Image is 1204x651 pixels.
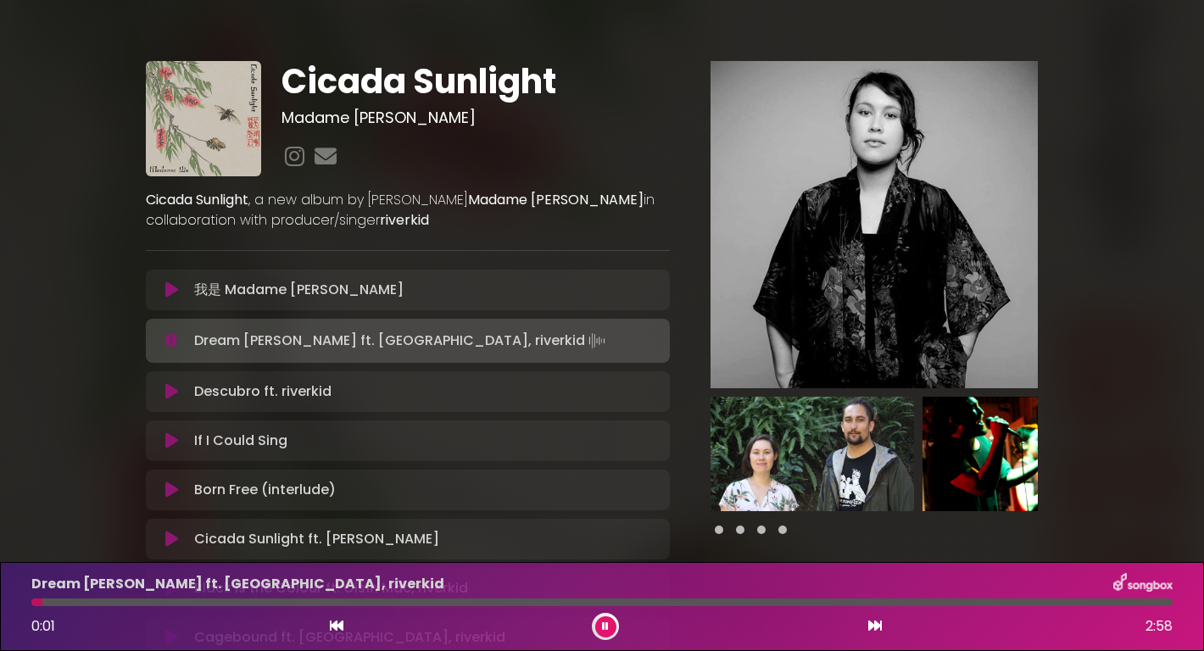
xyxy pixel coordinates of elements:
[146,190,248,209] strong: Cicada Sunlight
[31,616,55,636] span: 0:01
[194,381,332,402] p: Descubro ft. riverkid
[146,61,261,176] img: Be8BVgd9RS6cHZkkQ2HP
[281,61,669,102] h1: Cicada Sunlight
[711,397,914,511] img: fHkWggQfReG6ndIN5aFv
[194,329,609,353] p: Dream [PERSON_NAME] ft. [GEOGRAPHIC_DATA], riverkid
[585,329,609,353] img: waveform4.gif
[281,108,669,127] h3: Madame [PERSON_NAME]
[1113,573,1173,595] img: songbox-logo-white.png
[468,190,644,209] strong: Madame [PERSON_NAME]
[1145,616,1173,637] span: 2:58
[194,431,287,451] p: If I Could Sing
[146,190,670,231] p: , a new album by [PERSON_NAME] in collaboration with producer/singer
[31,574,444,594] p: Dream [PERSON_NAME] ft. [GEOGRAPHIC_DATA], riverkid
[711,61,1038,388] img: Main Media
[194,529,439,549] p: Cicada Sunlight ft. [PERSON_NAME]
[380,210,429,230] strong: riverkid
[923,397,1126,511] img: Mbky8pgXRSVEJkp6o0hy
[194,280,404,300] p: 我是 Madame [PERSON_NAME]
[194,480,336,500] p: Born Free (interlude)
